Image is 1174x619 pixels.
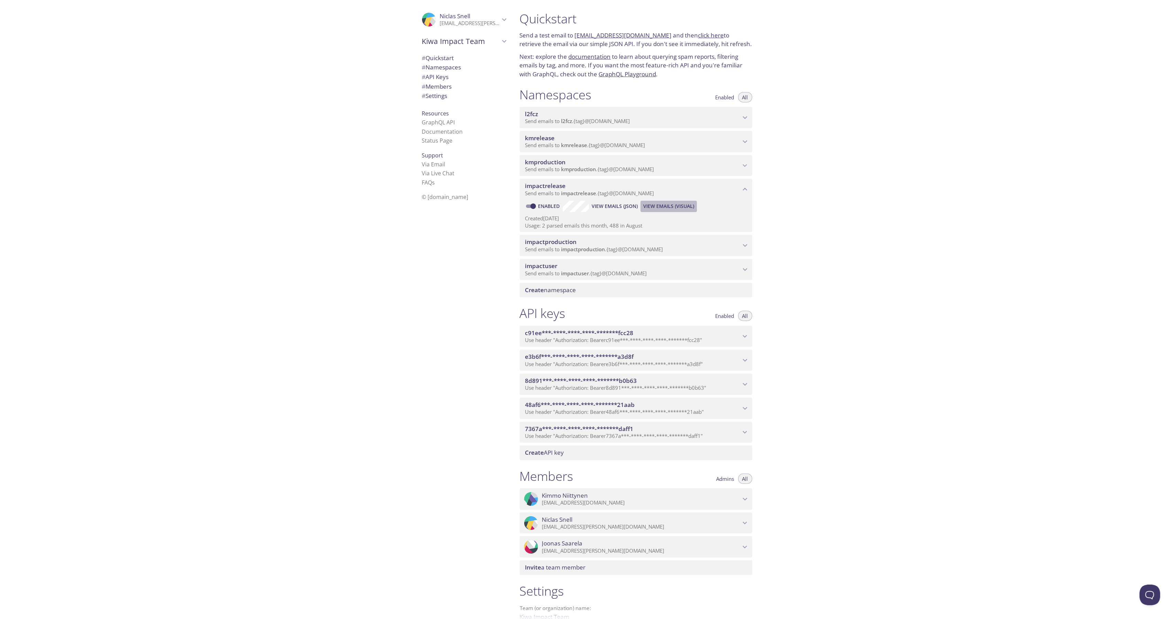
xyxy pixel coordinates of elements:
a: Enabled [537,203,563,209]
span: # [422,54,426,62]
a: click here [698,31,724,39]
span: © [DOMAIN_NAME] [422,193,468,201]
h1: API keys [520,306,566,321]
span: l2fcz [561,118,572,124]
div: Niclas Snell [417,8,511,31]
span: View Emails (Visual) [643,202,694,210]
div: Members [417,82,511,91]
span: impactproduction [561,246,605,253]
div: Kiwa Impact Team [417,32,511,50]
div: Namespaces [417,63,511,72]
span: Create [525,449,544,456]
span: Settings [422,92,448,100]
span: kmproduction [561,166,596,173]
a: GraphQL Playground [599,70,656,78]
span: Quickstart [422,54,454,62]
span: API key [525,449,564,456]
span: impactuser [525,262,558,270]
div: Quickstart [417,53,511,63]
span: a team member [525,563,586,571]
span: kmproduction [525,158,566,166]
div: Team Settings [417,91,511,101]
div: kmrelease namespace [520,131,752,152]
button: Enabled [711,92,739,102]
span: impactrelease [561,190,596,197]
span: Create [525,286,544,294]
span: API Keys [422,73,449,81]
span: Send emails to . {tag} @[DOMAIN_NAME] [525,270,647,277]
div: kmproduction namespace [520,155,752,176]
h1: Quickstart [520,11,752,26]
button: Enabled [711,311,739,321]
div: impactproduction namespace [520,235,752,256]
p: [EMAIL_ADDRESS][PERSON_NAME][DOMAIN_NAME] [542,548,741,554]
span: # [422,63,426,71]
span: Niclas Snell [440,12,471,20]
div: impactuser namespace [520,259,752,280]
button: View Emails (Visual) [640,201,697,212]
span: l2fcz [525,110,538,118]
span: Send emails to . {tag} @[DOMAIN_NAME] [525,142,645,148]
div: Create namespace [520,283,752,297]
span: Niclas Snell [542,516,573,523]
span: kmrelease [525,134,555,142]
a: FAQ [422,179,435,186]
div: impactrelease namespace [520,179,752,200]
span: kmrelease [561,142,588,148]
a: GraphQL API [422,119,455,126]
span: Kimmo Niittynen [542,492,588,499]
label: Team (or organization) name: [520,606,591,611]
span: Joonas Saarela [542,540,583,547]
span: # [422,73,426,81]
span: # [422,82,426,90]
span: Kiwa Impact Team [422,36,500,46]
span: Send emails to . {tag} @[DOMAIN_NAME] [525,190,654,197]
a: Via Email [422,161,445,168]
div: Invite a team member [520,560,752,575]
div: Niclas Snell [520,512,752,534]
span: Resources [422,110,449,117]
p: Created [DATE] [525,215,747,222]
h1: Members [520,468,573,484]
button: View Emails (JSON) [589,201,640,212]
div: l2fcz namespace [520,107,752,128]
a: Via Live Chat [422,169,455,177]
div: Joonas Saarela [520,536,752,557]
span: namespace [525,286,576,294]
span: # [422,92,426,100]
p: Next: explore the to learn about querying spam reports, filtering emails by tag, and more. If you... [520,52,752,79]
span: Namespaces [422,63,461,71]
span: Send emails to . {tag} @[DOMAIN_NAME] [525,246,663,253]
h1: Namespaces [520,87,592,102]
span: impactrelease [525,182,566,190]
div: Create API Key [520,445,752,460]
h1: Settings [520,583,752,599]
span: View Emails (JSON) [592,202,638,210]
div: Kimmo Niittynen [520,488,752,510]
a: documentation [569,53,611,60]
span: impactproduction [525,238,577,246]
span: impactuser [561,270,589,277]
span: Send emails to . {tag} @[DOMAIN_NAME] [525,118,630,124]
span: Invite [525,563,541,571]
a: Documentation [422,128,463,135]
span: Members [422,82,452,90]
p: [EMAIL_ADDRESS][PERSON_NAME][DOMAIN_NAME] [542,523,741,530]
span: s [432,179,435,186]
button: Admins [712,474,739,484]
a: Status Page [422,137,453,144]
span: Support [422,152,443,159]
p: [EMAIL_ADDRESS][PERSON_NAME][DOMAIN_NAME] [440,20,500,27]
